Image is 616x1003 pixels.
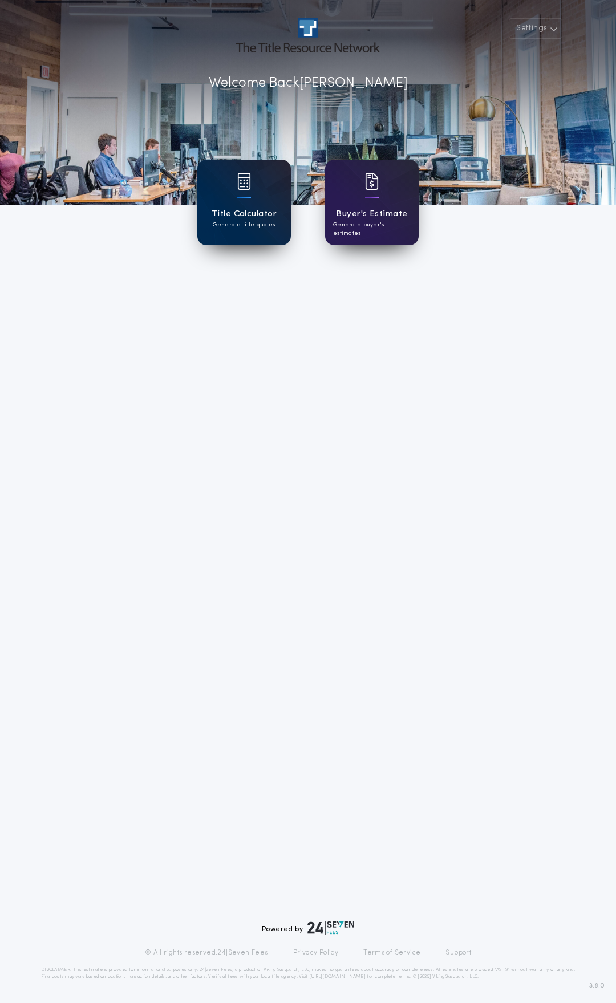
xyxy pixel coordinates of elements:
p: Welcome Back [PERSON_NAME] [209,73,408,94]
h1: Title Calculator [212,208,277,221]
img: card icon [365,173,379,190]
h1: Buyer's Estimate [336,208,407,221]
p: DISCLAIMER: This estimate is provided for informational purposes only. 24|Seven Fees, a product o... [41,967,575,980]
a: Privacy Policy [293,948,339,957]
p: Generate buyer's estimates [333,221,411,238]
button: Settings [509,18,562,39]
p: © All rights reserved. 24|Seven Fees [145,948,268,957]
span: 3.8.0 [589,981,605,991]
a: Terms of Service [363,948,420,957]
a: Support [445,948,471,957]
div: Powered by [262,921,354,935]
img: account-logo [236,18,380,52]
img: logo [307,921,354,935]
p: Generate title quotes [213,221,275,229]
a: [URL][DOMAIN_NAME] [309,974,366,979]
a: card iconBuyer's EstimateGenerate buyer's estimates [325,160,419,245]
img: card icon [237,173,251,190]
a: card iconTitle CalculatorGenerate title quotes [197,160,291,245]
